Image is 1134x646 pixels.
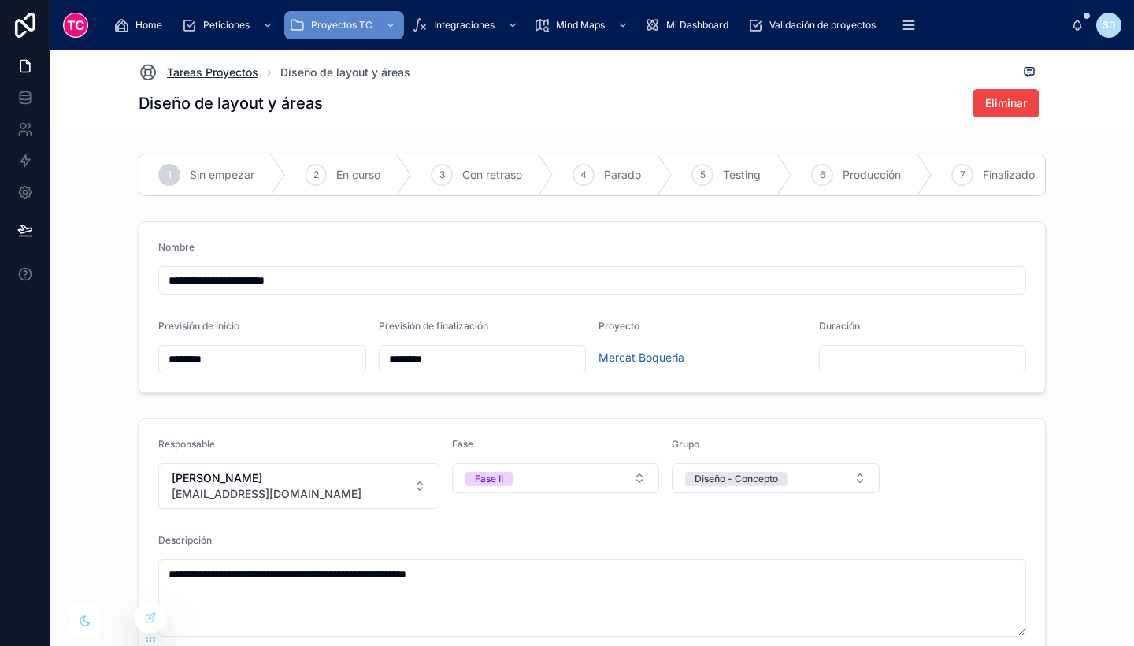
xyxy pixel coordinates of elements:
span: Finalizado [983,167,1035,183]
span: Peticiones [203,19,250,32]
span: Previsión de inicio [158,320,239,332]
span: Parado [604,167,641,183]
button: Select Button [672,463,880,493]
span: [PERSON_NAME] [172,470,361,486]
span: Proyectos TC [311,19,372,32]
span: [EMAIL_ADDRESS][DOMAIN_NAME] [172,486,361,502]
span: SD [1102,19,1116,32]
span: En curso [336,167,380,183]
a: Home [109,11,173,39]
button: Eliminar [973,89,1039,117]
div: Fase II [475,472,503,486]
a: Mi Dashboard [639,11,739,39]
div: Diseño - Concepto [695,472,778,486]
span: Tareas Proyectos [167,65,258,80]
span: Grupo [672,438,699,450]
span: 5 [700,169,706,181]
a: Tareas Proyectos [139,63,258,82]
a: Peticiones [176,11,281,39]
span: Nombre [158,241,195,253]
img: App logo [63,13,88,38]
span: Previsión de finalización [379,320,488,332]
span: Home [135,19,162,32]
span: Integraciones [434,19,495,32]
span: 7 [960,169,965,181]
span: Mind Maps [556,19,605,32]
span: Mi Dashboard [666,19,728,32]
a: Integraciones [407,11,526,39]
a: Mercat Boqueria [598,350,684,366]
span: Eliminar [985,95,1027,111]
span: Con retraso [462,167,522,183]
span: Producción [843,167,901,183]
a: Diseño de layout y áreas [280,65,410,80]
span: Fase [452,438,473,450]
span: 1 [168,169,172,181]
a: Validación de proyectos [743,11,887,39]
span: 2 [313,169,319,181]
span: Proyecto [598,320,639,332]
button: Select Button [452,463,660,493]
span: 6 [820,169,825,181]
span: 4 [580,169,587,181]
div: scrollable content [101,8,1071,43]
a: Proyectos TC [284,11,404,39]
a: Mind Maps [529,11,636,39]
span: 3 [439,169,445,181]
span: Sin empezar [190,167,254,183]
button: Select Button [158,463,439,509]
h1: Diseño de layout y áreas [139,92,323,114]
span: Validación de proyectos [769,19,876,32]
span: Duración [819,320,860,332]
span: Descripción [158,534,212,546]
span: Testing [723,167,761,183]
span: Responsable [158,438,215,450]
